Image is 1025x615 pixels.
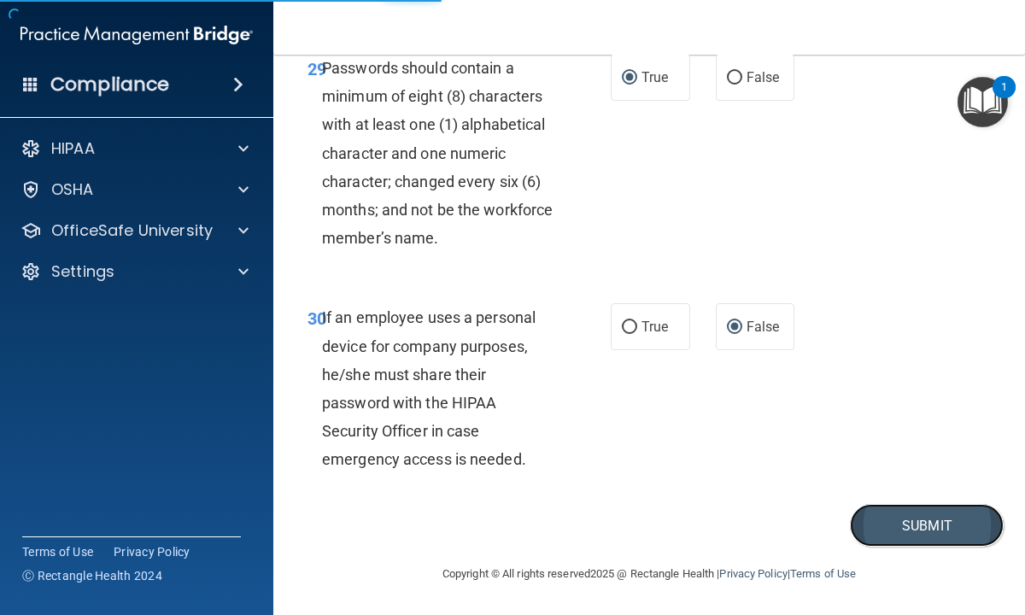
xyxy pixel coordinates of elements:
[307,308,326,329] span: 30
[719,567,787,580] a: Privacy Policy
[20,261,249,282] a: Settings
[51,261,114,282] p: Settings
[51,220,213,241] p: OfficeSafe University
[50,73,169,97] h4: Compliance
[1001,87,1007,109] div: 1
[727,321,742,334] input: False
[22,567,162,584] span: Ⓒ Rectangle Health 2024
[641,69,668,85] span: True
[622,72,637,85] input: True
[20,138,249,159] a: HIPAA
[307,59,326,79] span: 29
[790,567,856,580] a: Terms of Use
[337,547,961,601] div: Copyright © All rights reserved 2025 @ Rectangle Health | |
[51,138,95,159] p: HIPAA
[322,308,536,468] span: If an employee uses a personal device for company purposes, he/she must share their password with...
[641,319,668,335] span: True
[20,179,249,200] a: OSHA
[850,504,1004,548] button: Submit
[958,77,1008,127] button: Open Resource Center, 1 new notification
[20,18,253,52] img: PMB logo
[747,319,780,335] span: False
[622,321,637,334] input: True
[747,69,780,85] span: False
[51,179,94,200] p: OSHA
[322,59,553,247] span: Passwords should contain a minimum of eight (8) characters with at least one (1) alphabetical cha...
[20,220,249,241] a: OfficeSafe University
[114,543,190,560] a: Privacy Policy
[727,72,742,85] input: False
[22,543,93,560] a: Terms of Use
